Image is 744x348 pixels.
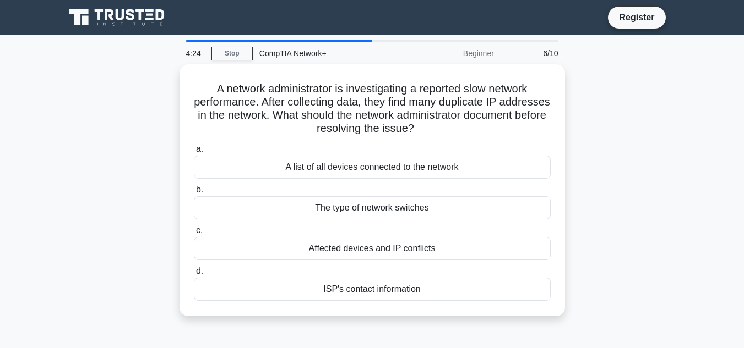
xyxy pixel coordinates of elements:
span: d. [196,266,203,275]
a: Stop [211,47,253,60]
a: Register [612,10,661,24]
div: 4:24 [180,42,211,64]
div: A list of all devices connected to the network [194,156,551,179]
h5: A network administrator is investigating a reported slow network performance. After collecting da... [193,82,552,136]
div: 6/10 [501,42,565,64]
div: Beginner [404,42,501,64]
div: ISP's contact information [194,278,551,301]
span: b. [196,185,203,194]
span: c. [196,225,203,235]
div: CompTIA Network+ [253,42,404,64]
span: a. [196,144,203,153]
div: The type of network switches [194,196,551,219]
div: Affected devices and IP conflicts [194,237,551,260]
